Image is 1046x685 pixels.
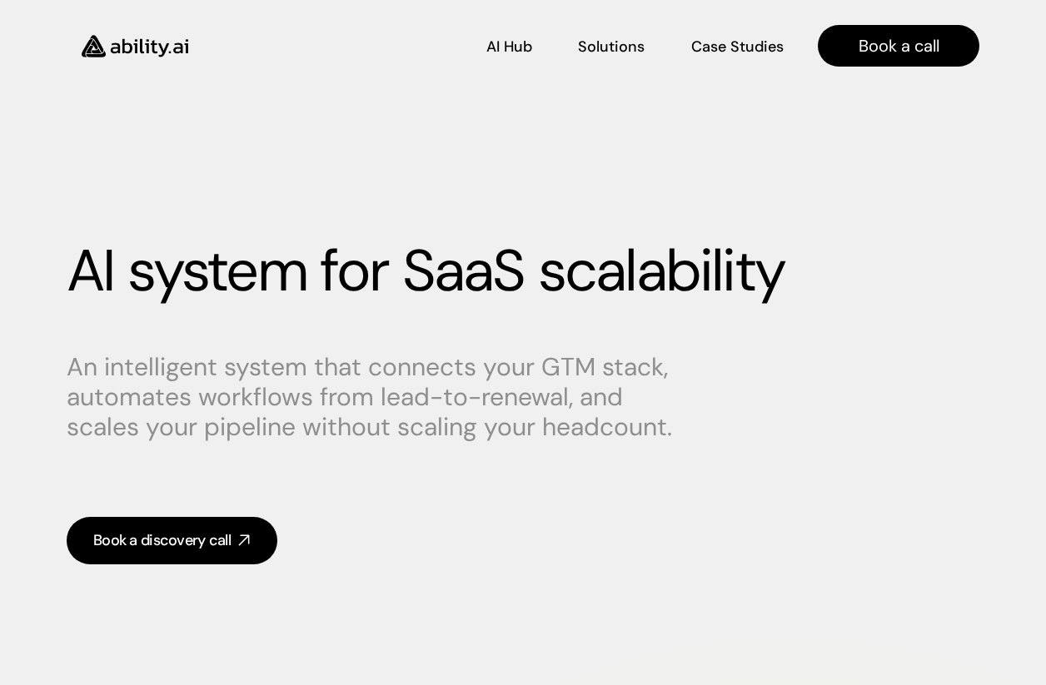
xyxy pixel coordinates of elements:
[67,517,277,564] a: Book a discovery call
[578,37,645,57] p: Solutions
[578,32,645,61] a: Solutions
[67,352,700,442] p: An intelligent system that connects your GTM stack, automates workflows from lead-to-renewal, and...
[110,156,227,173] h3: Ready-to-use in Slack
[93,530,231,551] div: Book a discovery call
[818,25,979,67] a: Book a call
[486,32,532,61] a: AI Hub
[67,236,979,306] h1: AI system for SaaS scalability
[859,34,939,57] p: Book a call
[690,32,784,61] a: Case Studies
[212,25,979,67] nav: Main navigation
[486,37,532,57] p: AI Hub
[691,37,784,57] p: Case Studies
